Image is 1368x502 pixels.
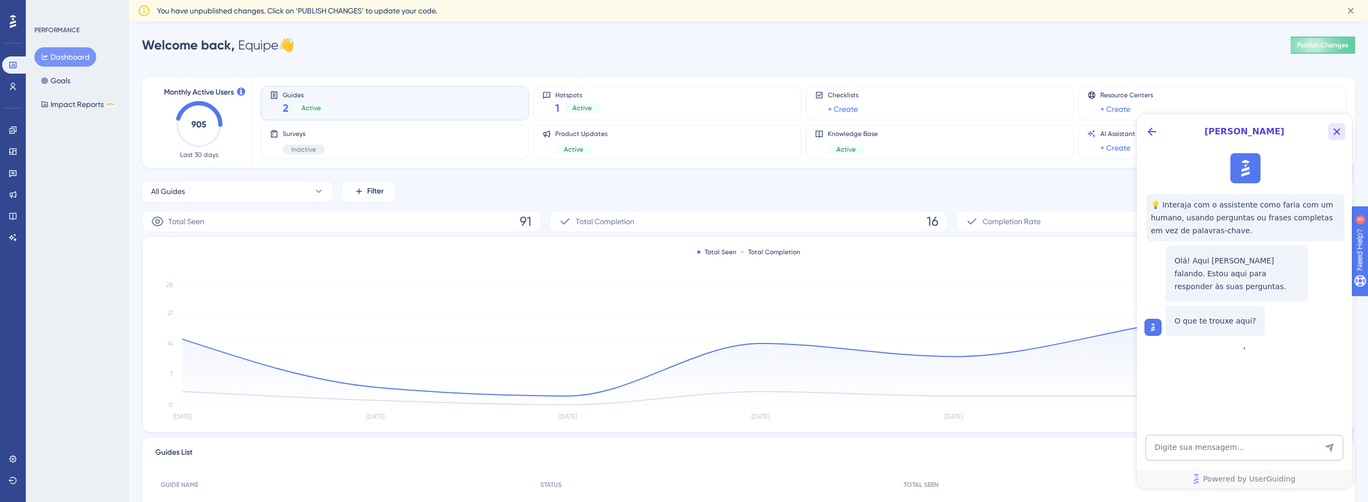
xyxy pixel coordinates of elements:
a: + Create [1100,141,1130,154]
div: Total Seen [697,248,736,256]
span: Filter [367,185,384,198]
tspan: [DATE] [751,413,770,420]
span: 91 [520,213,532,230]
span: Welcome back, [142,37,235,53]
span: Active [836,145,856,154]
tspan: [DATE] [366,413,384,420]
tspan: 0 [169,401,173,408]
span: Need Help? [25,3,67,16]
tspan: 14 [167,340,173,347]
span: Active [564,145,583,154]
span: Publish Changes [1297,41,1349,49]
span: Active [572,104,592,112]
span: Last 30 days [180,150,218,159]
span: You have unpublished changes. Click on ‘PUBLISH CHANGES’ to update your code. [157,4,437,17]
span: Surveys [283,130,325,138]
span: Checklists [828,91,858,99]
button: Filter [342,181,396,202]
a: + Create [1100,103,1130,116]
span: 1 [555,101,560,116]
span: Product Updates [555,130,607,138]
span: Resource Centers [1100,91,1153,99]
span: All Guides [151,185,185,198]
a: + Create [828,103,858,116]
span: Total Seen [168,215,204,228]
span: 16 [927,213,939,230]
span: Total Completion [576,215,634,228]
span: Completion Rate [983,215,1041,228]
span: 2 [283,101,289,116]
span: Hotspots [555,91,600,98]
tspan: 21 [168,309,173,317]
tspan: [DATE] [944,413,963,420]
tspan: 7 [170,370,173,378]
button: All Guides [142,181,333,202]
span: Guides [283,91,330,98]
span: TOTAL SEEN [904,481,939,489]
div: Equipe 👋 [142,37,295,54]
span: Guides List [155,446,192,465]
span: Inactive [291,145,316,154]
span: Knowledge Base [828,130,878,138]
text: 905 [191,119,206,130]
div: Total Completion [741,248,800,256]
iframe: UserGuiding AI Assistant [1137,114,1352,489]
span: STATUS [540,481,562,489]
div: 3 [75,5,78,14]
span: AI Assistant [1100,130,1135,138]
button: Publish Changes [1291,37,1355,54]
span: GUIDE NAME [161,481,198,489]
tspan: 28 [166,281,173,289]
span: Active [302,104,321,112]
tspan: [DATE] [173,413,191,420]
tspan: [DATE] [558,413,577,420]
span: Monthly Active Users [164,86,234,99]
